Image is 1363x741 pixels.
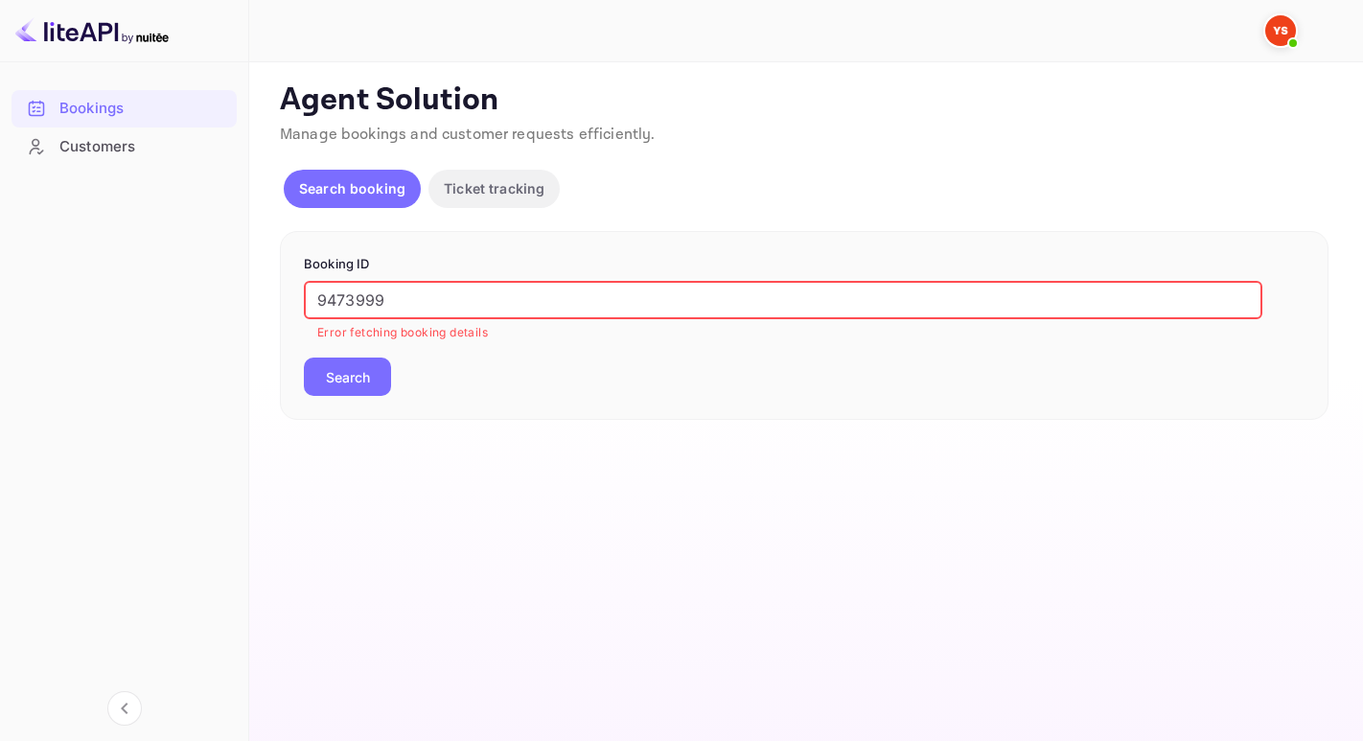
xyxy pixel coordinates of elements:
img: Yandex Support [1265,15,1296,46]
img: LiteAPI logo [15,15,169,46]
p: Booking ID [304,255,1305,274]
a: Customers [12,128,237,164]
p: Agent Solution [280,81,1328,120]
a: Bookings [12,90,237,126]
span: Manage bookings and customer requests efficiently. [280,125,656,145]
div: Customers [12,128,237,166]
p: Error fetching booking details [317,323,1249,342]
div: Bookings [12,90,237,127]
input: Enter Booking ID (e.g., 63782194) [304,281,1262,319]
button: Collapse navigation [107,691,142,726]
p: Ticket tracking [444,178,544,198]
button: Search [304,358,391,396]
div: Bookings [59,98,227,120]
p: Search booking [299,178,405,198]
div: Customers [59,136,227,158]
